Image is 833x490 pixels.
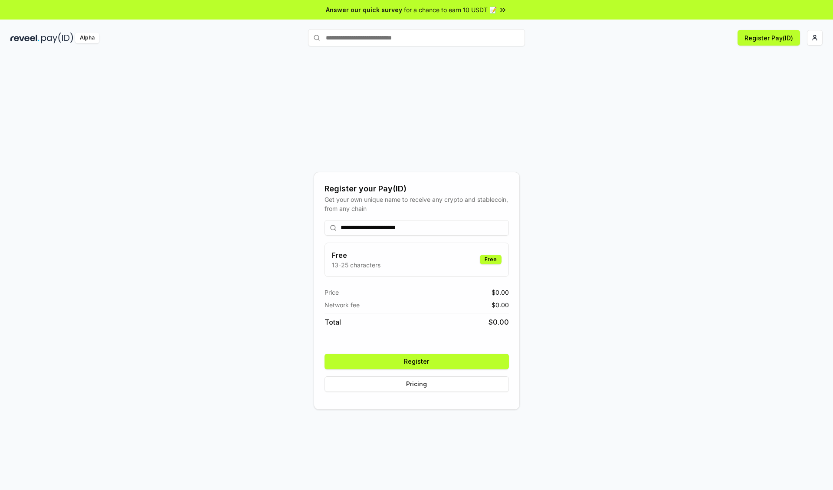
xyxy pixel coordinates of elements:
[326,5,402,14] span: Answer our quick survey
[404,5,497,14] span: for a chance to earn 10 USDT 📝
[738,30,800,46] button: Register Pay(ID)
[325,288,339,297] span: Price
[325,317,341,327] span: Total
[75,33,99,43] div: Alpha
[10,33,39,43] img: reveel_dark
[325,354,509,369] button: Register
[480,255,502,264] div: Free
[492,300,509,309] span: $ 0.00
[332,250,380,260] h3: Free
[325,300,360,309] span: Network fee
[325,183,509,195] div: Register your Pay(ID)
[41,33,73,43] img: pay_id
[492,288,509,297] span: $ 0.00
[325,195,509,213] div: Get your own unique name to receive any crypto and stablecoin, from any chain
[325,376,509,392] button: Pricing
[332,260,380,270] p: 13-25 characters
[489,317,509,327] span: $ 0.00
